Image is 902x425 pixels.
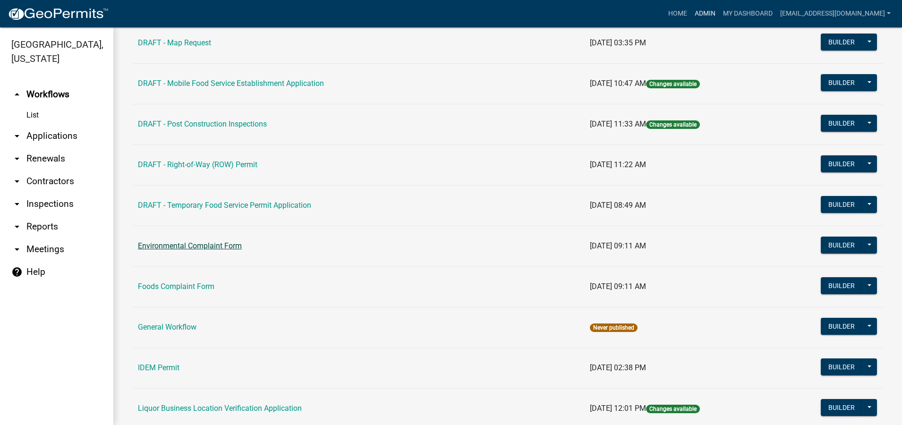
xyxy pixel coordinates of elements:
span: Changes available [646,80,700,88]
span: [DATE] 11:33 AM [590,119,646,128]
i: arrow_drop_down [11,198,23,210]
button: Builder [821,115,862,132]
button: Builder [821,318,862,335]
a: DRAFT - Mobile Food Service Establishment Application [138,79,324,88]
span: [DATE] 02:38 PM [590,363,646,372]
a: DRAFT - Temporary Food Service Permit Application [138,201,311,210]
span: [DATE] 08:49 AM [590,201,646,210]
button: Builder [821,74,862,91]
button: Builder [821,358,862,375]
button: Builder [821,155,862,172]
span: [DATE] 03:35 PM [590,38,646,47]
a: General Workflow [138,323,196,331]
a: Foods Complaint Form [138,282,214,291]
i: help [11,266,23,278]
a: Liquor Business Location Verification Application [138,404,302,413]
span: [DATE] 09:11 AM [590,282,646,291]
a: DRAFT - Right-of-Way (ROW) Permit [138,160,257,169]
i: arrow_drop_down [11,153,23,164]
a: Home [664,5,691,23]
a: Environmental Complaint Form [138,241,242,250]
a: DRAFT - Post Construction Inspections [138,119,267,128]
button: Builder [821,196,862,213]
i: arrow_drop_down [11,244,23,255]
a: My Dashboard [719,5,776,23]
a: [EMAIL_ADDRESS][DOMAIN_NAME] [776,5,894,23]
span: [DATE] 12:01 PM [590,404,646,413]
span: [DATE] 09:11 AM [590,241,646,250]
span: Never published [590,323,638,332]
span: [DATE] 11:22 AM [590,160,646,169]
span: Changes available [646,405,700,413]
button: Builder [821,237,862,254]
button: Builder [821,277,862,294]
i: arrow_drop_down [11,130,23,142]
button: Builder [821,34,862,51]
i: arrow_drop_up [11,89,23,100]
a: IDEM Permit [138,363,179,372]
a: DRAFT - Map Request [138,38,211,47]
i: arrow_drop_down [11,176,23,187]
span: Changes available [646,120,700,129]
i: arrow_drop_down [11,221,23,232]
a: Admin [691,5,719,23]
span: [DATE] 10:47 AM [590,79,646,88]
button: Builder [821,399,862,416]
